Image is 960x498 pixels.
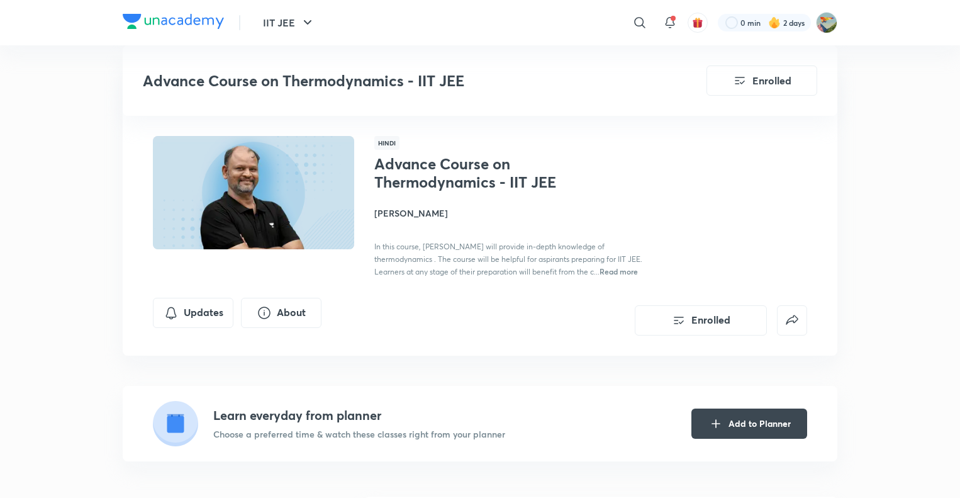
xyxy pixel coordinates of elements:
[706,65,817,96] button: Enrolled
[816,12,837,33] img: Riyan wanchoo
[374,136,399,150] span: Hindi
[241,298,321,328] button: About
[153,298,233,328] button: Updates
[213,427,505,441] p: Choose a preferred time & watch these classes right from your planner
[600,266,638,276] span: Read more
[255,10,323,35] button: IIT JEE
[374,207,656,220] h4: [PERSON_NAME]
[777,305,807,336] button: false
[151,135,356,251] img: Thumbnail
[635,305,767,336] button: Enrolled
[374,242,642,276] span: In this course, [PERSON_NAME] will provide in-depth knowledge of thermodynamics . The course will...
[123,14,224,29] img: Company Logo
[123,14,224,32] a: Company Logo
[374,155,580,191] h1: Advance Course on Thermodynamics - IIT JEE
[768,16,781,29] img: streak
[692,17,703,28] img: avatar
[213,406,505,425] h4: Learn everyday from planner
[143,72,635,90] h3: Advance Course on Thermodynamics - IIT JEE
[691,409,807,439] button: Add to Planner
[688,13,708,33] button: avatar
